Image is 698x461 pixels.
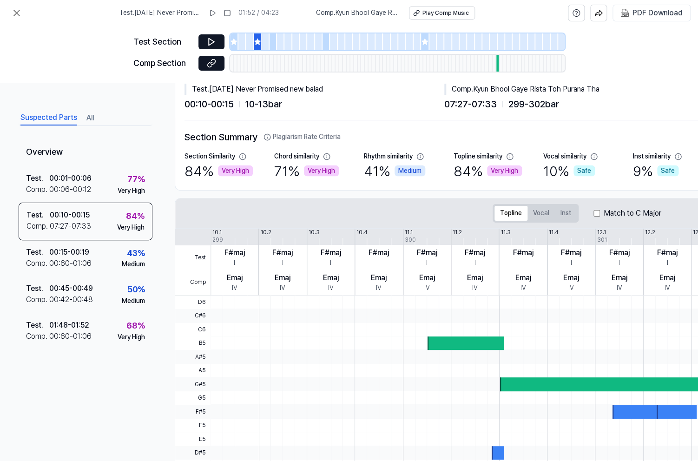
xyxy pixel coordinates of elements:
[49,320,89,331] div: 01:48 - 01:52
[282,258,283,268] div: I
[619,258,620,268] div: I
[49,294,93,305] div: 00:42 - 00:48
[633,152,671,161] div: Inst similarity
[424,283,430,293] div: IV
[86,111,94,125] button: All
[513,247,533,258] div: F#maj
[617,283,622,293] div: IV
[49,173,92,184] div: 00:01 - 00:06
[612,272,627,283] div: Emaj
[184,97,234,112] span: 00:10 - 00:15
[127,283,145,296] div: 50 %
[26,221,50,232] div: Comp .
[118,186,145,196] div: Very High
[487,165,522,177] div: Very High
[632,7,683,19] div: PDF Download
[474,258,476,268] div: I
[395,165,425,177] div: Medium
[238,8,279,18] div: 01:52 / 04:23
[20,111,77,125] button: Suspected Parts
[50,221,91,232] div: 07:27 - 07:33
[175,432,211,446] span: E5
[328,283,334,293] div: IV
[645,229,655,237] div: 12.2
[597,236,606,244] div: 301
[274,152,319,161] div: Chord similarity
[122,296,145,306] div: Medium
[405,236,416,244] div: 300
[274,161,339,181] div: 71 %
[316,8,398,18] span: Comp . Kyun Bhool Gaye Rista Toh Purana Tha
[127,173,145,186] div: 77 %
[175,323,211,336] span: C6
[119,8,201,18] span: Test . [DATE] Never Promised new balad
[227,272,243,283] div: Emaj
[657,165,678,177] div: Safe
[555,206,577,221] button: Inst
[364,152,413,161] div: Rhythm similarity
[594,9,603,17] img: share
[49,258,92,269] div: 00:60 - 01:06
[26,294,49,305] div: Comp .
[26,247,49,258] div: Test .
[280,283,285,293] div: IV
[304,165,339,177] div: Very High
[371,272,387,283] div: Emaj
[364,161,425,181] div: 41 %
[665,283,670,293] div: IV
[263,132,341,142] button: Plagiarism Rate Criteria
[378,258,380,268] div: I
[444,97,497,112] span: 07:27 - 07:33
[508,97,559,112] span: 299 - 302 bar
[175,446,211,460] span: D#5
[272,247,293,258] div: F#maj
[175,364,211,377] span: A5
[184,152,235,161] div: Section Similarity
[175,350,211,363] span: A#5
[568,5,585,21] button: help
[633,161,678,181] div: 9 %
[572,8,580,18] svg: help
[19,139,152,166] div: Overview
[127,247,145,260] div: 43 %
[133,35,193,49] div: Test Section
[573,165,595,177] div: Safe
[245,97,282,112] span: 10 - 13 bar
[543,152,586,161] div: Vocal similarity
[417,247,437,258] div: F#maj
[309,229,320,237] div: 10.3
[49,247,89,258] div: 00:15 - 00:19
[515,272,531,283] div: Emaj
[49,283,93,294] div: 00:45 - 00:49
[117,223,145,232] div: Very High
[175,336,211,350] span: B5
[376,283,382,293] div: IV
[126,210,145,223] div: 84 %
[50,210,90,221] div: 00:10 - 00:15
[26,184,49,195] div: Comp .
[563,272,579,283] div: Emaj
[126,319,145,333] div: 68 %
[549,229,559,237] div: 11.4
[500,229,510,237] div: 11.3
[520,283,526,293] div: IV
[609,247,630,258] div: F#maj
[419,272,435,283] div: Emaj
[234,258,235,268] div: I
[212,229,222,237] div: 10.1
[472,283,478,293] div: IV
[26,320,49,331] div: Test .
[175,296,211,309] span: D6
[465,247,485,258] div: F#maj
[522,258,524,268] div: I
[218,165,253,177] div: Very High
[175,270,211,295] span: Comp
[26,173,49,184] div: Test .
[184,84,444,95] div: Test . [DATE] Never Promised new balad
[26,331,49,342] div: Comp .
[175,391,211,405] span: G5
[26,283,49,294] div: Test .
[330,258,331,268] div: I
[604,208,661,219] label: Match to C Major
[321,247,341,258] div: F#maj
